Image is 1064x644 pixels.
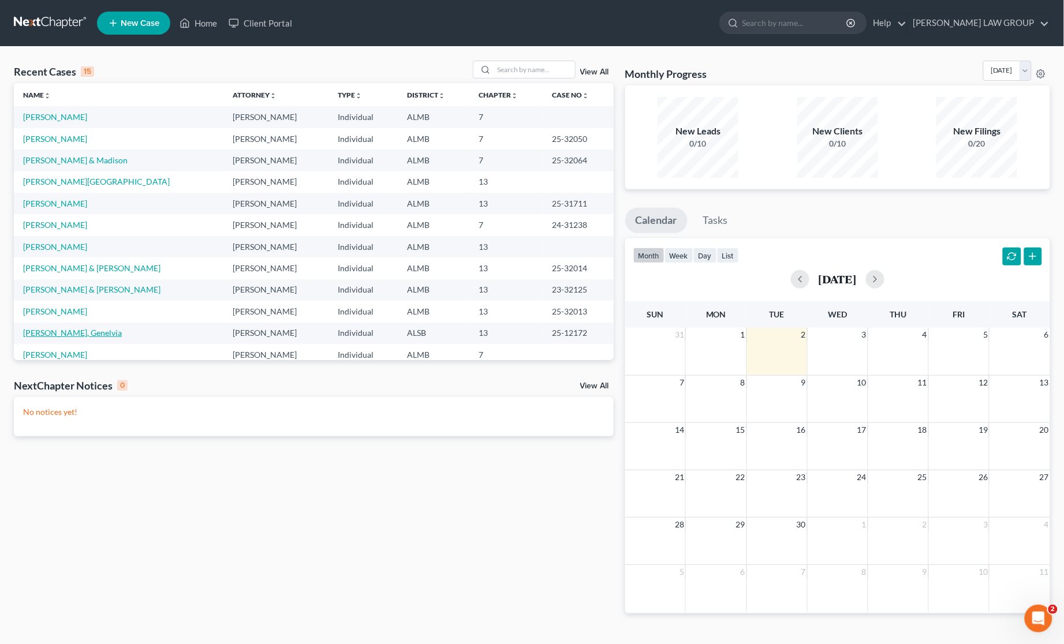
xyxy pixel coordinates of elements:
[328,344,398,365] td: Individual
[770,309,785,319] span: Tue
[740,376,746,390] span: 8
[23,177,170,186] a: [PERSON_NAME][GEOGRAPHIC_DATA]
[543,149,614,171] td: 25-32064
[470,323,543,344] td: 13
[121,19,159,28] span: New Case
[270,92,277,99] i: unfold_more
[921,328,928,342] span: 4
[800,376,807,390] span: 9
[81,66,94,77] div: 15
[470,128,543,149] td: 7
[328,323,398,344] td: Individual
[224,171,329,193] td: [PERSON_NAME]
[328,128,398,149] td: Individual
[470,171,543,193] td: 13
[23,284,160,294] a: [PERSON_NAME] & [PERSON_NAME]
[921,565,928,579] span: 9
[407,91,445,99] a: Districtunfold_more
[1025,605,1052,632] iframe: Intercom live chat
[14,379,128,392] div: NextChapter Notices
[398,344,470,365] td: ALMB
[328,193,398,214] td: Individual
[982,518,989,531] span: 3
[543,128,614,149] td: 25-32050
[479,91,518,99] a: Chapterunfold_more
[328,149,398,171] td: Individual
[664,248,693,263] button: week
[398,257,470,279] td: ALMB
[552,91,589,99] a: Case Nounfold_more
[224,106,329,128] td: [PERSON_NAME]
[1013,309,1027,319] span: Sat
[796,518,807,531] span: 30
[543,193,614,214] td: 25-31711
[224,344,329,365] td: [PERSON_NAME]
[224,257,329,279] td: [PERSON_NAME]
[23,134,87,144] a: [PERSON_NAME]
[44,92,51,99] i: unfold_more
[583,92,589,99] i: unfold_more
[1043,518,1050,531] span: 4
[23,155,128,165] a: [PERSON_NAME] & Madison
[800,328,807,342] span: 2
[398,149,470,171] td: ALMB
[223,13,298,33] a: Client Portal
[977,565,989,579] span: 10
[678,565,685,579] span: 5
[328,279,398,301] td: Individual
[580,68,609,76] a: View All
[398,301,470,322] td: ALMB
[233,91,277,99] a: Attorneyunfold_more
[14,65,94,78] div: Recent Cases
[512,92,518,99] i: unfold_more
[398,214,470,235] td: ALMB
[470,344,543,365] td: 7
[735,423,746,437] span: 15
[625,208,688,233] a: Calendar
[470,301,543,322] td: 13
[797,138,878,149] div: 0/10
[355,92,362,99] i: unfold_more
[23,306,87,316] a: [PERSON_NAME]
[543,214,614,235] td: 24-31238
[819,273,857,285] h2: [DATE]
[398,106,470,128] td: ALMB
[580,382,609,390] a: View All
[1043,328,1050,342] span: 6
[674,518,685,531] span: 28
[982,328,989,342] span: 5
[338,91,362,99] a: Typeunfold_more
[717,248,739,263] button: list
[328,171,398,193] td: Individual
[470,279,543,301] td: 13
[796,423,807,437] span: 16
[398,171,470,193] td: ALMB
[735,518,746,531] span: 29
[328,214,398,235] td: Individual
[224,149,329,171] td: [PERSON_NAME]
[470,257,543,279] td: 13
[1039,565,1050,579] span: 11
[647,309,664,319] span: Sun
[224,279,329,301] td: [PERSON_NAME]
[470,106,543,128] td: 7
[398,279,470,301] td: ALMB
[23,328,122,338] a: [PERSON_NAME], Genelvia
[398,128,470,149] td: ALMB
[23,112,87,122] a: [PERSON_NAME]
[23,91,51,99] a: Nameunfold_more
[438,92,445,99] i: unfold_more
[23,220,87,230] a: [PERSON_NAME]
[174,13,223,33] a: Home
[856,470,868,484] span: 24
[917,470,928,484] span: 25
[908,13,1050,33] a: [PERSON_NAME] LAW GROUP
[470,193,543,214] td: 13
[23,350,87,360] a: [PERSON_NAME]
[543,323,614,344] td: 25-12172
[398,323,470,344] td: ALSB
[224,128,329,149] td: [PERSON_NAME]
[224,214,329,235] td: [PERSON_NAME]
[494,61,575,78] input: Search by name...
[977,470,989,484] span: 26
